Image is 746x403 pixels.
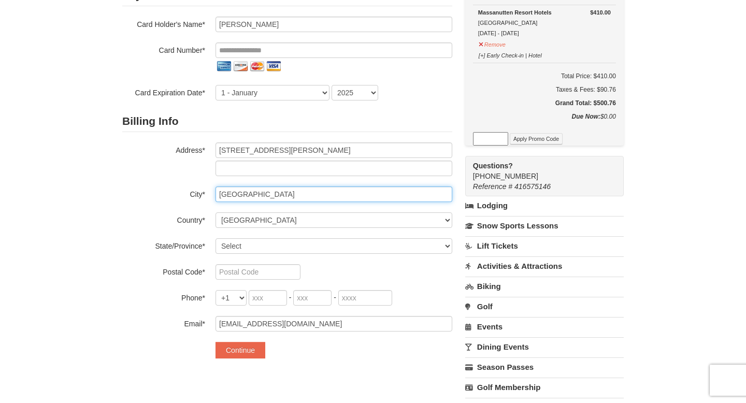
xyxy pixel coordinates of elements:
span: - [289,293,292,301]
h2: Billing Info [122,111,452,132]
button: [+] Early Check-in | Hotel [478,48,542,61]
button: Continue [216,342,265,358]
img: amex.png [216,58,232,75]
label: Postal Code* [122,264,205,277]
strong: Due Now: [572,113,600,120]
input: Postal Code [216,264,300,280]
span: - [334,293,336,301]
strong: $410.00 [590,7,611,18]
div: [GEOGRAPHIC_DATA] [DATE] - [DATE] [478,7,611,38]
input: Billing Info [216,142,452,158]
input: Email [216,316,452,332]
label: Card Holder's Name* [122,17,205,30]
button: Apply Promo Code [510,133,563,145]
div: $0.00 [473,111,616,132]
input: xxx [293,290,332,306]
span: 416575146 [514,182,551,191]
span: Reference # [473,182,512,191]
label: Country* [122,212,205,225]
strong: Questions? [473,162,513,170]
a: Lift Tickets [465,236,624,255]
a: Snow Sports Lessons [465,216,624,235]
a: Golf [465,297,624,316]
label: City* [122,186,205,199]
h6: Total Price: $410.00 [473,71,616,81]
span: [PHONE_NUMBER] [473,161,605,180]
label: Address* [122,142,205,155]
input: Card Holder Name [216,17,452,32]
a: Lodging [465,196,624,215]
img: visa.png [265,58,282,75]
input: xxxx [338,290,392,306]
h5: Grand Total: $500.76 [473,98,616,108]
a: Biking [465,277,624,296]
button: Remove [478,37,506,50]
label: Phone* [122,290,205,303]
input: City [216,186,452,202]
label: State/Province* [122,238,205,251]
a: Events [465,317,624,336]
img: discover.png [232,58,249,75]
a: Activities & Attractions [465,256,624,276]
div: Taxes & Fees: $90.76 [473,84,616,95]
input: xxx [249,290,287,306]
label: Email* [122,316,205,329]
img: mastercard.png [249,58,265,75]
a: Golf Membership [465,378,624,397]
strong: Massanutten Resort Hotels [478,9,552,16]
label: Card Expiration Date* [122,85,205,98]
label: Card Number* [122,42,205,55]
a: Dining Events [465,337,624,356]
a: Season Passes [465,357,624,377]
